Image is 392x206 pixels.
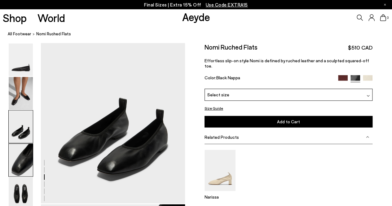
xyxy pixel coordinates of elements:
span: 0 [386,16,389,20]
a: Aeyde [182,10,210,23]
a: 0 [380,14,386,21]
span: Add to Cart [277,119,300,124]
h2: Nomi Ruched Flats [205,43,258,51]
nav: breadcrumb [8,26,392,43]
p: Final Sizes | Extra 15% Off [144,1,248,9]
span: $510 CAD [348,44,372,51]
span: Select size [207,91,229,98]
img: Narissa Ruched Pumps [205,149,236,191]
span: Black Nappa [216,75,240,80]
span: Navigate to /collections/ss25-final-sizes [206,2,248,7]
img: Nomi Ruched Flats - Image 4 [9,144,33,176]
img: Nomi Ruched Flats - Image 2 [9,77,33,109]
span: Nomi Ruched Flats [36,31,71,37]
img: svg%3E [367,94,370,97]
button: Add to Cart [205,116,372,127]
button: Size Guide [205,104,223,112]
a: Shop [3,12,27,23]
img: svg%3E [366,135,369,138]
a: Narissa Ruched Pumps Narissa [205,186,236,199]
img: Nomi Ruched Flats - Image 3 [9,110,33,143]
span: Related Products [205,134,239,139]
a: World [37,12,65,23]
p: Narissa [205,194,236,199]
div: Color: [205,75,333,82]
a: All Footwear [8,31,31,37]
img: Nomi Ruched Flats - Image 1 [9,43,33,76]
p: Effortless slip-on style Nomi is defined by ruched leather and a sculpted squared-off toe. [205,58,372,68]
